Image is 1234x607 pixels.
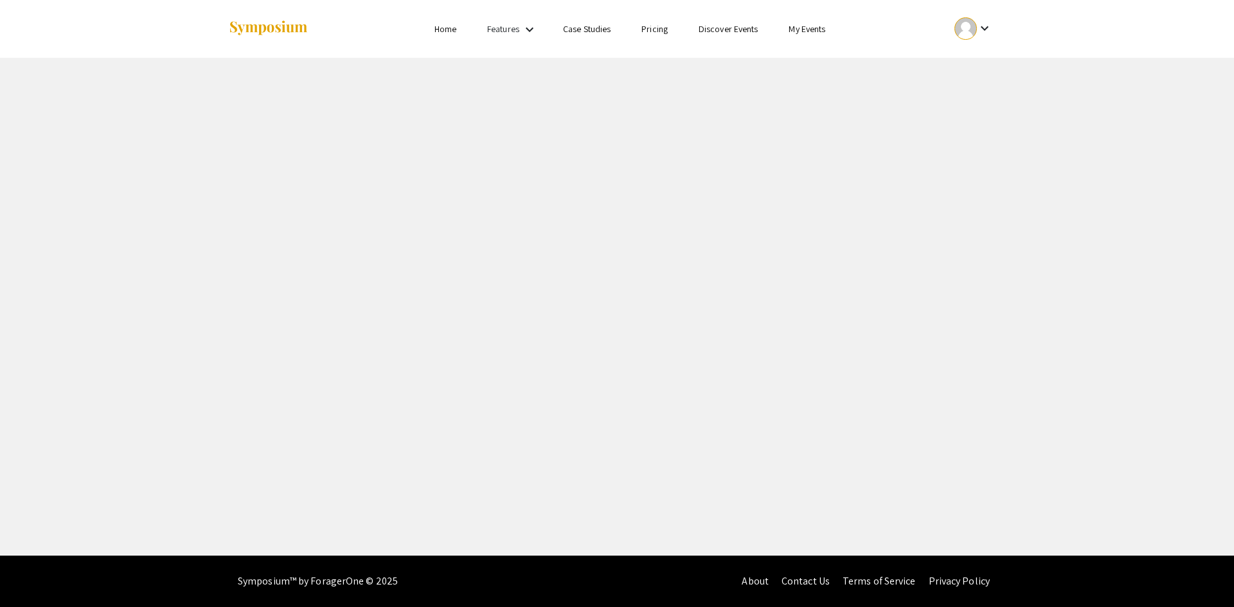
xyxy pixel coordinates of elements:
a: Features [487,23,519,35]
a: Pricing [641,23,668,35]
a: Contact Us [782,574,830,588]
mat-icon: Expand account dropdown [977,21,992,36]
a: Case Studies [563,23,611,35]
mat-icon: Expand Features list [522,22,537,37]
a: Terms of Service [843,574,916,588]
a: My Events [789,23,825,35]
a: Discover Events [699,23,758,35]
a: Home [434,23,456,35]
button: Expand account dropdown [941,14,1006,43]
a: Privacy Policy [929,574,990,588]
img: Symposium by ForagerOne [228,20,308,37]
div: Symposium™ by ForagerOne © 2025 [238,556,398,607]
a: About [742,574,769,588]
